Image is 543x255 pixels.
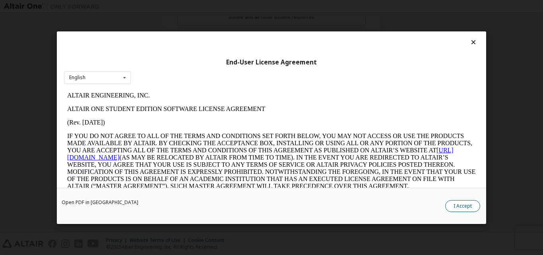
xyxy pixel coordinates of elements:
p: (Rev. [DATE]) [3,30,412,37]
div: English [69,75,85,80]
p: This Altair One Student Edition Software License Agreement (“Agreement”) is between Altair Engine... [3,107,412,136]
button: I Accept [445,200,480,212]
p: IF YOU DO NOT AGREE TO ALL OF THE TERMS AND CONDITIONS SET FORTH BELOW, YOU MAY NOT ACCESS OR USE... [3,44,412,101]
div: End-User License Agreement [64,58,479,66]
a: [URL][DOMAIN_NAME] [3,58,390,72]
p: ALTAIR ENGINEERING, INC. [3,3,412,10]
a: Open PDF in [GEOGRAPHIC_DATA] [62,200,138,204]
p: ALTAIR ONE STUDENT EDITION SOFTWARE LICENSE AGREEMENT [3,17,412,24]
